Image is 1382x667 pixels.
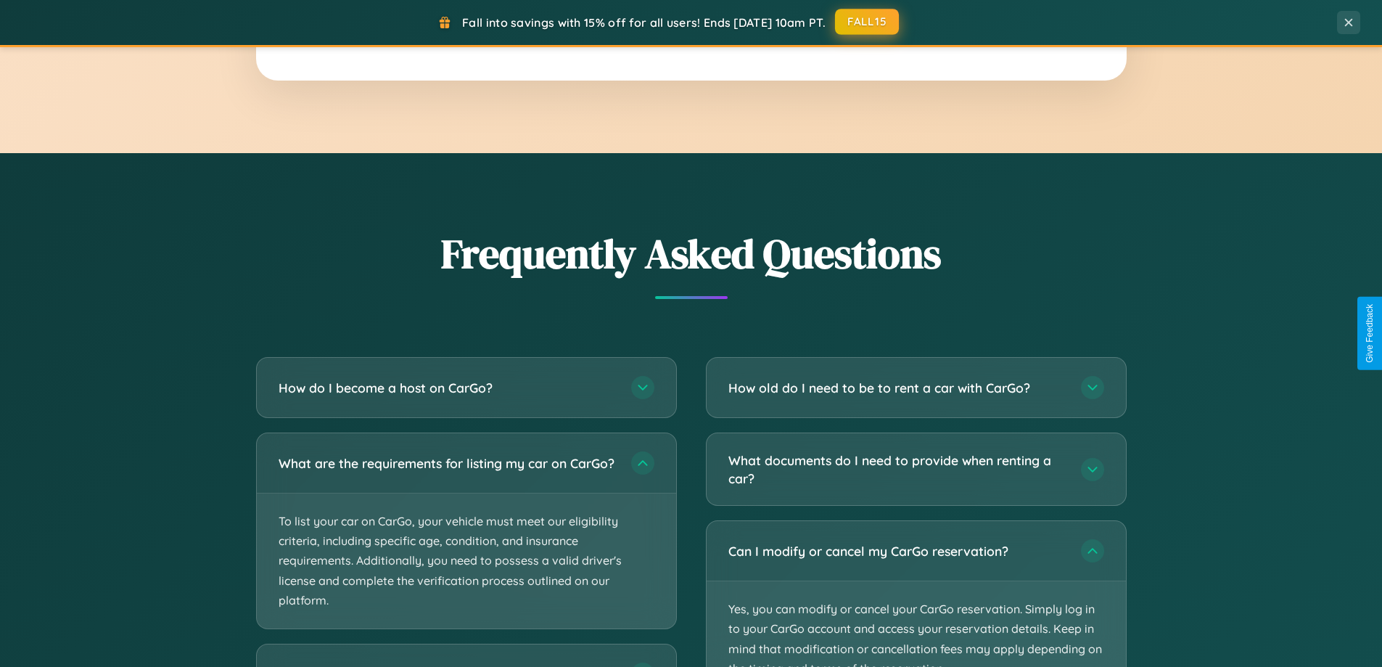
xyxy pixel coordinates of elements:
span: Fall into savings with 15% off for all users! Ends [DATE] 10am PT. [462,15,826,30]
div: Give Feedback [1365,304,1375,363]
h3: What documents do I need to provide when renting a car? [728,451,1066,487]
h3: How old do I need to be to rent a car with CarGo? [728,379,1066,397]
button: FALL15 [835,9,899,35]
h3: What are the requirements for listing my car on CarGo? [279,454,617,472]
p: To list your car on CarGo, your vehicle must meet our eligibility criteria, including specific ag... [257,494,676,629]
h3: How do I become a host on CarGo? [279,379,617,397]
h3: Can I modify or cancel my CarGo reservation? [728,542,1066,560]
h2: Frequently Asked Questions [256,226,1127,282]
